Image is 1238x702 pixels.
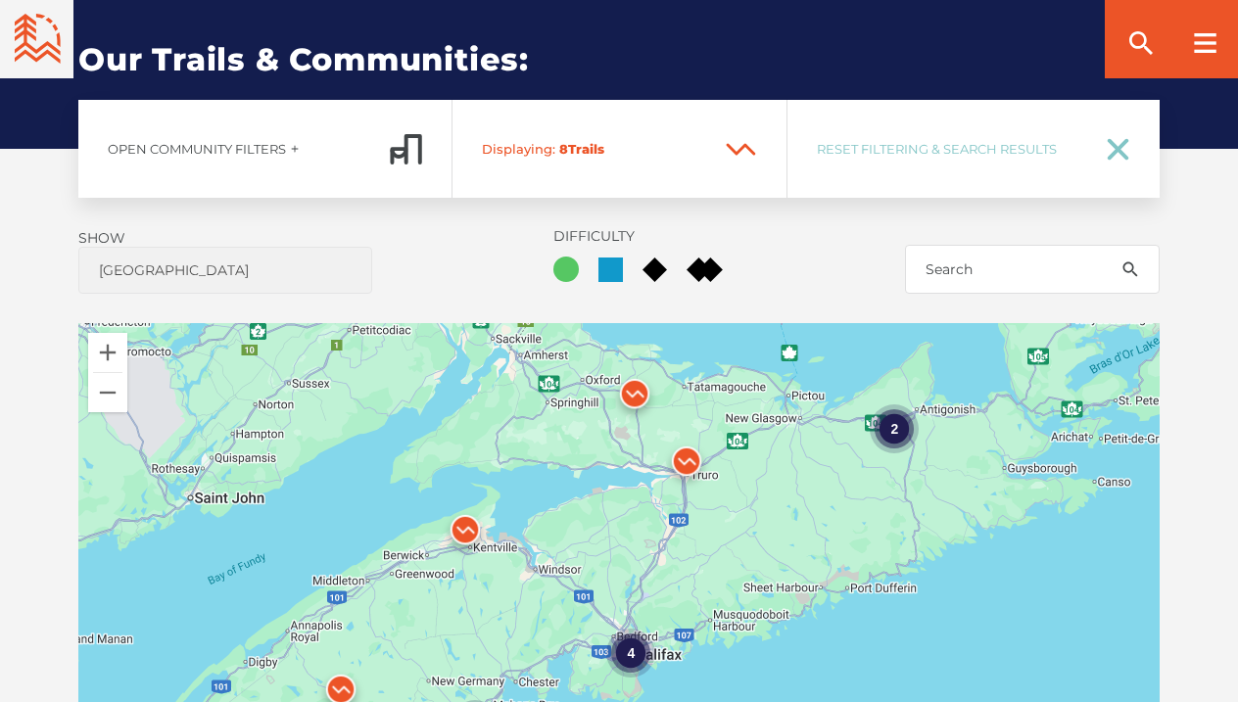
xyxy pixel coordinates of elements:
[905,245,1160,294] input: Search
[482,141,708,157] span: Trail
[606,630,655,679] div: 4
[108,141,286,157] span: Open Community Filters
[88,373,127,412] button: Zoom out
[1120,259,1140,279] ion-icon: search
[1101,245,1160,294] button: search
[817,141,1081,157] span: Reset Filtering & Search Results
[78,229,127,247] label: Show
[787,100,1160,198] a: Reset Filtering & Search Results
[482,141,555,157] span: Displaying:
[870,404,919,453] div: 2
[597,141,604,157] span: s
[78,100,452,198] a: Open Community Filtersadd
[553,227,703,245] label: Difficulty
[88,333,127,372] button: Zoom in
[559,141,568,157] span: 8
[1125,27,1157,59] ion-icon: search
[288,142,302,156] ion-icon: add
